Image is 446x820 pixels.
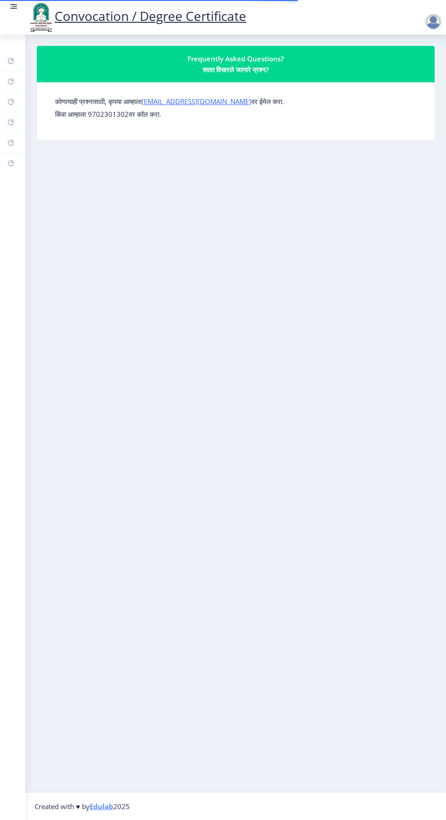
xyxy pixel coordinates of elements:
[27,7,246,25] a: Convocation / Degree Certificate
[90,802,113,811] a: Edulab
[55,97,284,106] label: कोणत्याही प्रश्नासाठी, कृपया आम्हाला वर ईमेल करा.
[27,2,55,33] img: logo
[55,110,416,119] p: किंवा आम्हाला 9702301302वर कॉल करा.
[48,53,424,75] div: Frequently Asked Questions? सतत विचारले जाणारे प्रश्न?
[35,802,130,811] span: Created with ♥ by 2025
[142,97,251,106] a: [EMAIL_ADDRESS][DOMAIN_NAME]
